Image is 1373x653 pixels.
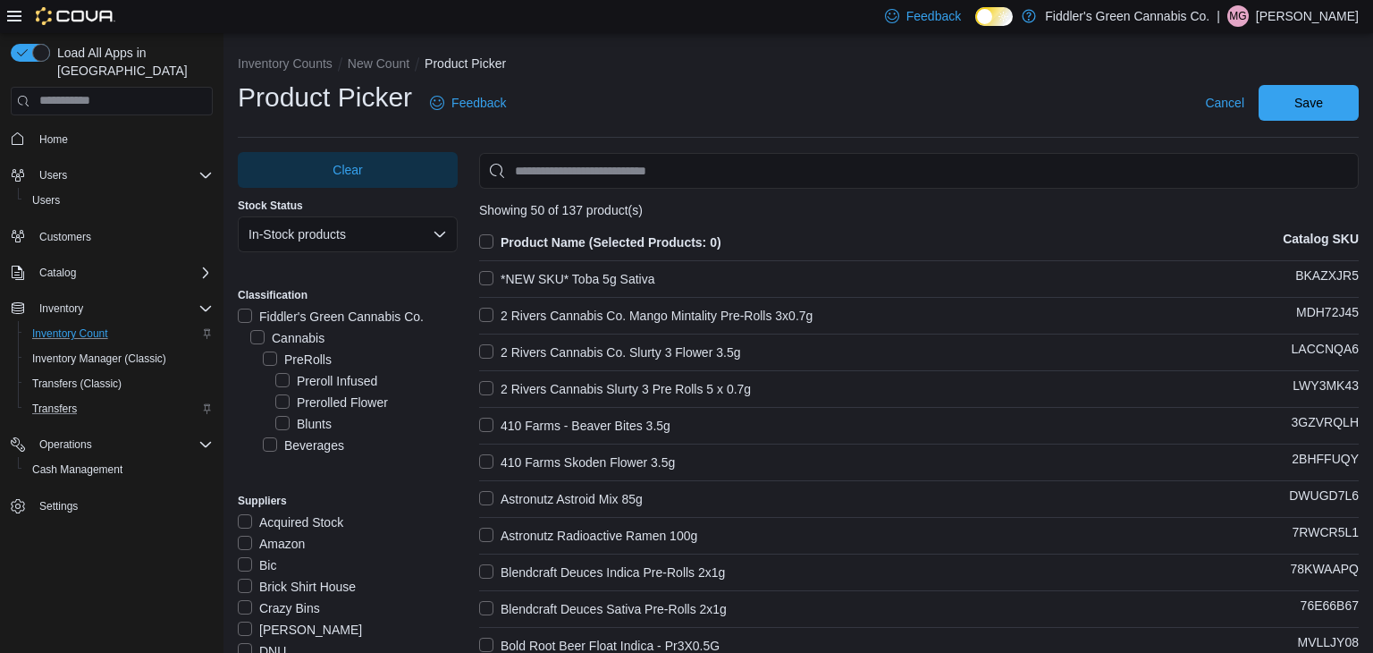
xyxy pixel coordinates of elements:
span: Transfers [25,398,213,420]
a: Feedback [423,85,513,121]
label: Prerolled Flower [275,392,388,413]
a: Inventory Count [25,323,115,344]
span: Cash Management [25,459,213,480]
button: Users [18,188,220,213]
nav: Complex example [11,119,213,566]
span: Home [39,132,68,147]
p: 76E66B67 [1301,598,1359,620]
label: Acquired Stock [238,512,343,533]
span: Inventory [39,301,83,316]
p: LACCNQA6 [1292,342,1359,363]
span: Cancel [1205,94,1244,112]
button: New Count [348,56,409,71]
button: Operations [4,432,220,457]
span: Users [39,168,67,182]
button: In-Stock products [238,216,458,252]
label: Brick Shirt House [238,576,356,598]
label: 2 Rivers Cannabis Co. Slurty 3 Flower 3.5g [479,342,740,363]
button: Customers [4,224,220,250]
button: Inventory Count [18,321,220,346]
span: Settings [32,495,213,517]
p: MDH72J45 [1296,305,1359,326]
p: Fiddler's Green Cannabis Co. [1045,5,1209,27]
a: Transfers [25,398,84,420]
label: 2 Rivers Cannabis Co. Mango Mintality Pre-Rolls 3x0.7g [479,305,813,326]
span: Home [32,128,213,150]
span: Catalog [32,262,213,284]
button: Inventory Manager (Classic) [18,346,220,371]
label: Dry Beverage [275,456,374,478]
button: Inventory [4,296,220,321]
nav: An example of EuiBreadcrumbs [238,55,1359,76]
div: Showing 50 of 137 product(s) [479,203,1359,217]
p: 7RWCR5L1 [1293,525,1359,547]
label: Product Name (Selected Products: 0) [479,232,721,253]
button: Clear [238,152,458,188]
span: Users [32,165,213,186]
p: 3GZVRQLH [1292,415,1359,437]
label: Crazy Bins [238,598,320,619]
p: 78KWAAPQ [1290,562,1359,583]
label: 410 Farms Skoden Flower 3.5g [479,452,675,473]
span: Transfers (Classic) [32,377,122,391]
button: Save [1259,85,1359,121]
label: 2 Rivers Cannabis Slurty 3 Pre Rolls 5 x 0.7g [479,378,751,400]
label: Fiddler's Green Cannabis Co. [238,306,424,327]
a: Users [25,190,67,211]
a: Inventory Manager (Classic) [25,348,173,369]
p: 2BHFFUQY [1292,452,1359,473]
span: Dark Mode [975,26,976,27]
label: Blendcraft Deuces Sativa Pre-Rolls 2x1g [479,598,727,620]
p: DWUGD7L6 [1289,488,1359,510]
span: Inventory Count [32,326,108,341]
label: Preroll Infused [275,370,377,392]
label: Bic [238,555,276,576]
span: Customers [39,230,91,244]
button: Home [4,126,220,152]
span: Feedback [906,7,961,25]
img: Cova [36,7,115,25]
span: Inventory Manager (Classic) [25,348,213,369]
button: Users [32,165,74,186]
span: Transfers (Classic) [25,373,213,394]
span: Operations [32,434,213,455]
button: Users [4,163,220,188]
label: 410 Farms - Beaver Bites 3.5g [479,415,670,437]
label: [PERSON_NAME] [238,619,362,640]
label: Astronutz Radioactive Ramen 100g [479,525,697,547]
label: Suppliers [238,494,287,508]
a: Customers [32,226,98,248]
button: Inventory [32,298,90,319]
span: Inventory Manager (Classic) [32,352,166,366]
label: Amazon [238,533,305,555]
a: Cash Management [25,459,130,480]
a: Settings [32,496,85,517]
button: Cash Management [18,457,220,482]
h1: Product Picker [238,80,412,115]
label: Blendcraft Deuces Indica Pre-Rolls 2x1g [479,562,725,583]
label: Beverages [263,435,344,456]
p: LWY3MK43 [1293,378,1359,400]
span: Transfers [32,402,77,416]
label: Blunts [275,413,332,435]
span: Catalog [39,266,76,280]
input: Dark Mode [975,7,1013,26]
button: Cancel [1198,85,1251,121]
a: Transfers (Classic) [25,373,129,394]
button: Catalog [32,262,83,284]
input: Use aria labels when no actual label is in use [479,153,1359,189]
button: Catalog [4,260,220,285]
span: Cash Management [32,462,122,477]
span: Inventory Count [25,323,213,344]
label: Stock Status [238,199,303,213]
p: BKAZXJR5 [1295,268,1359,290]
span: Inventory [32,298,213,319]
span: MG [1229,5,1246,27]
span: Save [1294,94,1323,112]
button: Product Picker [425,56,506,71]
span: Customers [32,225,213,248]
button: Settings [4,493,220,519]
button: Operations [32,434,99,455]
span: Settings [39,499,78,513]
button: Inventory Counts [238,56,333,71]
